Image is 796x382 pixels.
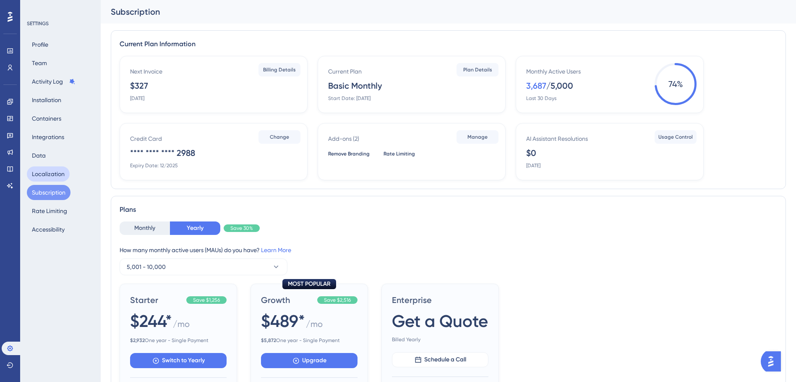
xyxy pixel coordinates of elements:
div: Subscription [111,6,765,18]
button: Integrations [27,129,69,145]
iframe: UserGuiding AI Assistant Launcher [761,349,786,374]
a: Learn More [261,247,291,253]
div: $0 [526,147,536,159]
button: Activity Log [27,74,81,89]
span: / mo [306,318,323,334]
button: Profile [27,37,53,52]
span: $244* [130,309,172,333]
button: Yearly [170,221,220,235]
button: Data [27,148,51,163]
span: $489* [261,309,305,333]
div: AI Assistant Resolutions [526,134,588,144]
span: Save 30% [230,225,253,232]
span: Starter [130,294,183,306]
div: Next Invoice [130,66,162,76]
div: $327 [130,80,148,92]
div: Add-ons ( 2 ) [328,134,359,144]
div: / 5,000 [546,80,573,92]
div: 3,687 [526,80,546,92]
span: Manage [467,134,488,140]
button: Localization [27,166,70,182]
button: Schedule a Call [392,352,488,367]
span: Plan Details [463,66,492,73]
span: Billed Yearly [392,336,488,343]
div: Monthly Active Users [526,66,581,76]
div: [DATE] [130,95,144,102]
b: $ 2,932 [130,337,145,343]
button: Manage [457,130,498,144]
div: Expiry Date: 12/2025 [130,162,178,169]
button: Team [27,55,52,71]
div: Remove Branding [328,150,372,157]
button: Subscription [27,185,70,200]
div: Basic Monthly [328,80,382,92]
button: Change [258,130,300,144]
button: Containers [27,111,66,126]
div: Rate Limiting [384,150,427,157]
div: Plans [120,205,777,215]
button: Rate Limiting [27,203,72,219]
div: SETTINGS [27,20,95,27]
button: Installation [27,92,66,108]
span: Get a Quote [392,309,488,333]
div: Current Plan [328,66,362,76]
button: 5,001 - 10,000 [120,258,287,275]
div: [DATE] [526,162,540,169]
button: Plan Details [457,63,498,76]
button: Upgrade [261,353,358,368]
span: Save $1,256 [193,297,220,303]
b: $ 5,872 [261,337,276,343]
span: / mo [173,318,190,334]
button: Switch to Yearly [130,353,227,368]
div: Start Date: [DATE] [328,95,371,102]
span: Growth [261,294,314,306]
span: One year - Single Payment [261,337,358,344]
button: Monthly [120,221,170,235]
div: Last 30 Days [526,95,556,102]
div: MOST POPULAR [282,279,336,289]
span: 5,001 - 10,000 [127,262,166,272]
span: Usage Control [658,134,693,140]
button: Accessibility [27,222,70,237]
span: Save $2,516 [324,297,351,303]
div: How many monthly active users (MAUs) do you have? [120,245,777,255]
span: Billing Details [263,66,296,73]
button: Billing Details [258,63,300,76]
span: Upgrade [302,356,326,366]
span: One year - Single Payment [130,337,227,344]
button: Usage Control [655,130,697,144]
div: Current Plan Information [120,39,777,49]
span: 74 % [655,63,697,105]
div: Credit Card [130,134,162,144]
span: Enterprise [392,294,488,306]
span: Change [270,134,289,140]
span: Schedule a Call [424,355,466,365]
span: Switch to Yearly [162,356,205,366]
